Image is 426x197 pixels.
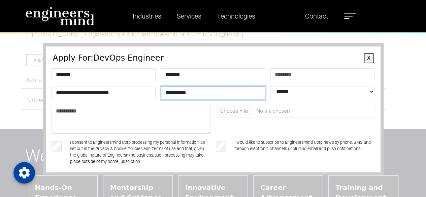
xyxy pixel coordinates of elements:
[174,8,204,24] a: Services
[302,8,331,24] a: Contact
[130,8,164,24] a: Industries
[364,53,373,63] button: X
[234,139,375,165] label: I would like to subscribe to Engineersmind Corp news by phone, SMS and through electronic channel...
[214,8,258,24] a: Technologies
[70,139,210,165] label: I consent to Engineersmind Corp processing my personal information, as set out in the Privacy & C...
[53,53,373,63] h4: Apply For: DevOps Engineer
[25,7,95,26] img: logo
